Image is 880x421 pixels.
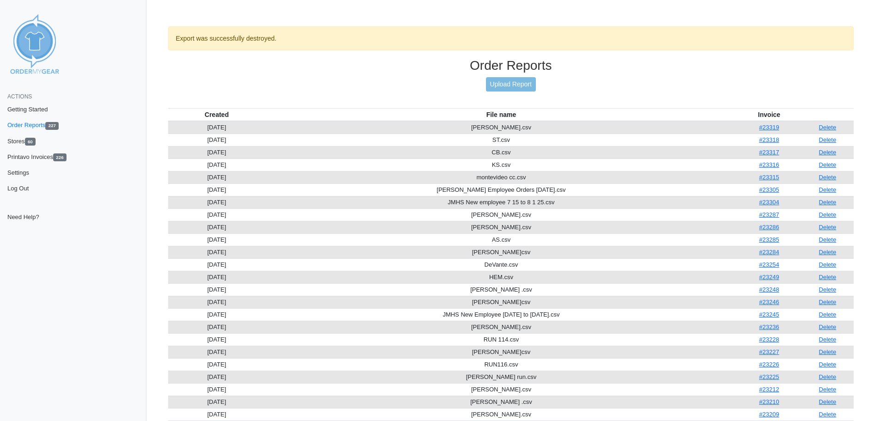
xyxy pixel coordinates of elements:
a: Delete [819,161,837,168]
td: [PERSON_NAME] .csv [266,396,737,408]
a: Delete [819,386,837,393]
td: [DATE] [168,233,266,246]
h3: Order Reports [168,58,854,73]
td: [PERSON_NAME] Employee Orders [DATE].csv [266,183,737,196]
td: HEM.csv [266,271,737,283]
a: #23212 [759,386,779,393]
td: [PERSON_NAME] .csv [266,283,737,296]
a: #23286 [759,224,779,231]
a: #23227 [759,348,779,355]
td: DeVante.csv [266,258,737,271]
td: [DATE] [168,258,266,271]
a: Delete [819,186,837,193]
span: 226 [53,153,67,161]
a: #23210 [759,398,779,405]
td: ST.csv [266,134,737,146]
th: File name [266,108,737,121]
td: [DATE] [168,196,266,208]
a: Delete [819,336,837,343]
a: Delete [819,199,837,206]
a: Delete [819,373,837,380]
a: #23209 [759,411,779,418]
span: 227 [45,122,59,130]
td: [DATE] [168,246,266,258]
a: #23318 [759,136,779,143]
td: [PERSON_NAME]csv [266,296,737,308]
a: Delete [819,286,837,293]
td: montevideo cc.csv [266,171,737,183]
td: [DATE] [168,408,266,421]
td: [DATE] [168,183,266,196]
a: Delete [819,348,837,355]
td: [DATE] [168,333,266,346]
a: Delete [819,149,837,156]
a: Delete [819,398,837,405]
td: [DATE] [168,121,266,134]
td: [DATE] [168,146,266,159]
td: [PERSON_NAME].csv [266,208,737,221]
th: Invoice [737,108,801,121]
a: #23305 [759,186,779,193]
a: #23254 [759,261,779,268]
th: Created [168,108,266,121]
td: CB.csv [266,146,737,159]
a: Delete [819,261,837,268]
a: Delete [819,174,837,181]
td: [DATE] [168,221,266,233]
td: [DATE] [168,283,266,296]
a: Upload Report [486,77,536,92]
a: Delete [819,236,837,243]
td: [DATE] [168,346,266,358]
td: AS.csv [266,233,737,246]
td: [PERSON_NAME]csv [266,246,737,258]
td: KS.csv [266,159,737,171]
td: [DATE] [168,371,266,383]
a: #23284 [759,249,779,256]
td: JMHS New employee 7 15 to 8 1 25.csv [266,196,737,208]
td: [PERSON_NAME].csv [266,121,737,134]
a: #23316 [759,161,779,168]
a: #23249 [759,274,779,281]
a: #23248 [759,286,779,293]
a: Delete [819,411,837,418]
td: [DATE] [168,396,266,408]
div: Export was successfully destroyed. [168,26,854,50]
a: Delete [819,311,837,318]
a: Delete [819,323,837,330]
a: #23304 [759,199,779,206]
td: [DATE] [168,134,266,146]
a: Delete [819,211,837,218]
a: #23246 [759,299,779,305]
td: [DATE] [168,308,266,321]
a: Delete [819,299,837,305]
td: JMHS New Employee [DATE] to [DATE].csv [266,308,737,321]
a: Delete [819,274,837,281]
td: [PERSON_NAME].csv [266,383,737,396]
a: Delete [819,136,837,143]
td: [DATE] [168,296,266,308]
a: #23228 [759,336,779,343]
td: [DATE] [168,358,266,371]
a: Delete [819,224,837,231]
a: #23225 [759,373,779,380]
a: Delete [819,361,837,368]
span: Actions [7,93,32,100]
a: #23226 [759,361,779,368]
a: Delete [819,249,837,256]
a: #23245 [759,311,779,318]
td: [DATE] [168,383,266,396]
td: [PERSON_NAME].csv [266,221,737,233]
td: RUN 114.csv [266,333,737,346]
td: [DATE] [168,321,266,333]
a: Delete [819,124,837,131]
span: 60 [25,138,36,146]
a: #23285 [759,236,779,243]
a: #23319 [759,124,779,131]
td: [PERSON_NAME].csv [266,408,737,421]
a: #23315 [759,174,779,181]
a: #23287 [759,211,779,218]
td: [DATE] [168,171,266,183]
a: #23236 [759,323,779,330]
td: [PERSON_NAME].csv [266,321,737,333]
td: [PERSON_NAME] run.csv [266,371,737,383]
